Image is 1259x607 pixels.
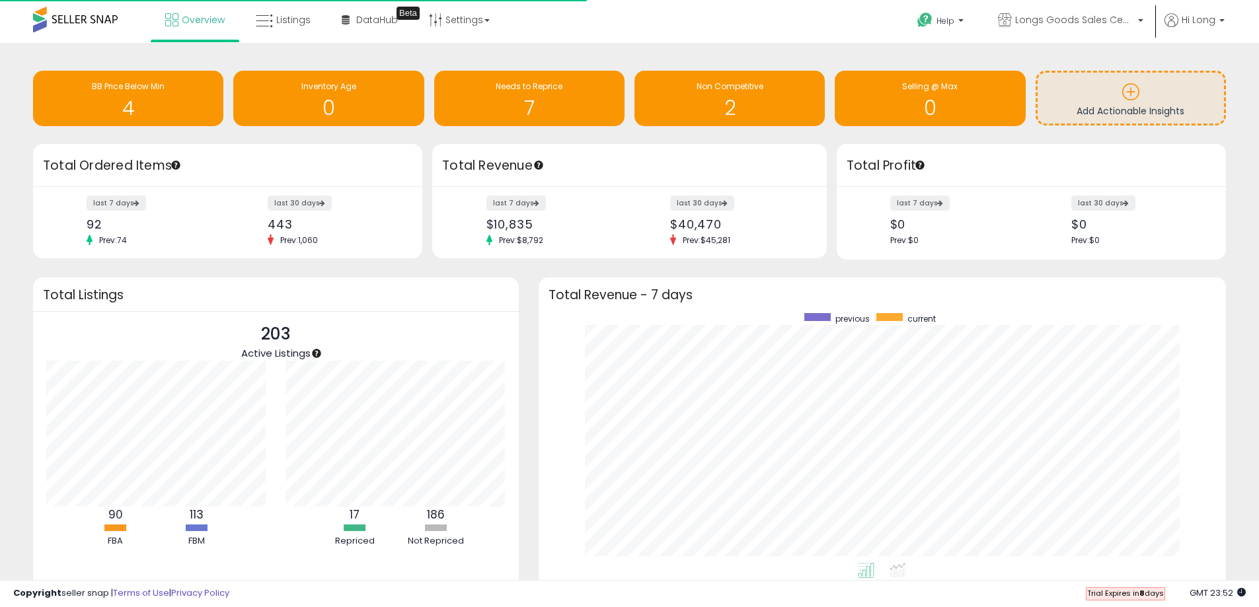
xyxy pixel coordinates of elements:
[157,535,237,548] div: FBM
[847,157,1216,175] h3: Total Profit
[350,507,360,522] b: 17
[43,290,509,300] h3: Total Listings
[835,313,870,324] span: previous
[1164,13,1225,43] a: Hi Long
[171,587,229,599] a: Privacy Policy
[13,587,229,600] div: seller snap | |
[182,13,225,26] span: Overview
[835,71,1025,126] a: Selling @ Max 0
[427,507,445,522] b: 186
[311,347,323,359] div: Tooltip anchor
[1015,13,1134,26] span: Longs Goods Sales Center
[641,97,818,119] h1: 2
[890,217,1022,231] div: $0
[441,97,618,119] h1: 7
[40,97,217,119] h1: 4
[397,7,420,20] div: Tooltip anchor
[13,587,61,599] strong: Copyright
[268,196,332,211] label: last 30 days
[241,322,311,347] p: 203
[315,535,395,548] div: Repriced
[496,81,562,92] span: Needs to Reprice
[549,290,1216,300] h3: Total Revenue - 7 days
[241,346,311,360] span: Active Listings
[108,507,123,522] b: 90
[1071,234,1100,246] span: Prev: $0
[670,196,734,211] label: last 30 days
[233,71,424,126] a: Inventory Age 0
[917,12,933,28] i: Get Help
[76,535,155,548] div: FBA
[670,217,804,231] div: $40,470
[356,13,398,26] span: DataHub
[936,15,954,26] span: Help
[442,157,817,175] h3: Total Revenue
[1071,217,1203,231] div: $0
[907,313,936,324] span: current
[170,159,182,171] div: Tooltip anchor
[93,234,134,246] span: Prev: 74
[33,71,223,126] a: BB Price Below Min 4
[113,587,169,599] a: Terms of Use
[1139,588,1145,598] b: 8
[486,196,546,211] label: last 7 days
[276,13,311,26] span: Listings
[1190,587,1246,599] span: 2025-10-6 23:52 GMT
[676,234,737,246] span: Prev: $45,281
[190,507,204,522] b: 113
[914,159,926,171] div: Tooltip anchor
[1077,104,1184,118] span: Add Actionable Insights
[533,159,545,171] div: Tooltip anchor
[1087,588,1164,598] span: Trial Expires in days
[907,2,977,43] a: Help
[92,81,165,92] span: BB Price Below Min
[902,81,958,92] span: Selling @ Max
[492,234,550,246] span: Prev: $8,792
[434,71,625,126] a: Needs to Reprice 7
[1038,73,1224,124] a: Add Actionable Insights
[268,217,399,231] div: 443
[240,97,417,119] h1: 0
[634,71,825,126] a: Non Competitive 2
[1182,13,1215,26] span: Hi Long
[43,157,412,175] h3: Total Ordered Items
[890,196,950,211] label: last 7 days
[397,535,476,548] div: Not Repriced
[486,217,620,231] div: $10,835
[274,234,324,246] span: Prev: 1,060
[301,81,356,92] span: Inventory Age
[841,97,1018,119] h1: 0
[890,234,919,246] span: Prev: $0
[1071,196,1135,211] label: last 30 days
[697,81,763,92] span: Non Competitive
[87,196,146,211] label: last 7 days
[87,217,218,231] div: 92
